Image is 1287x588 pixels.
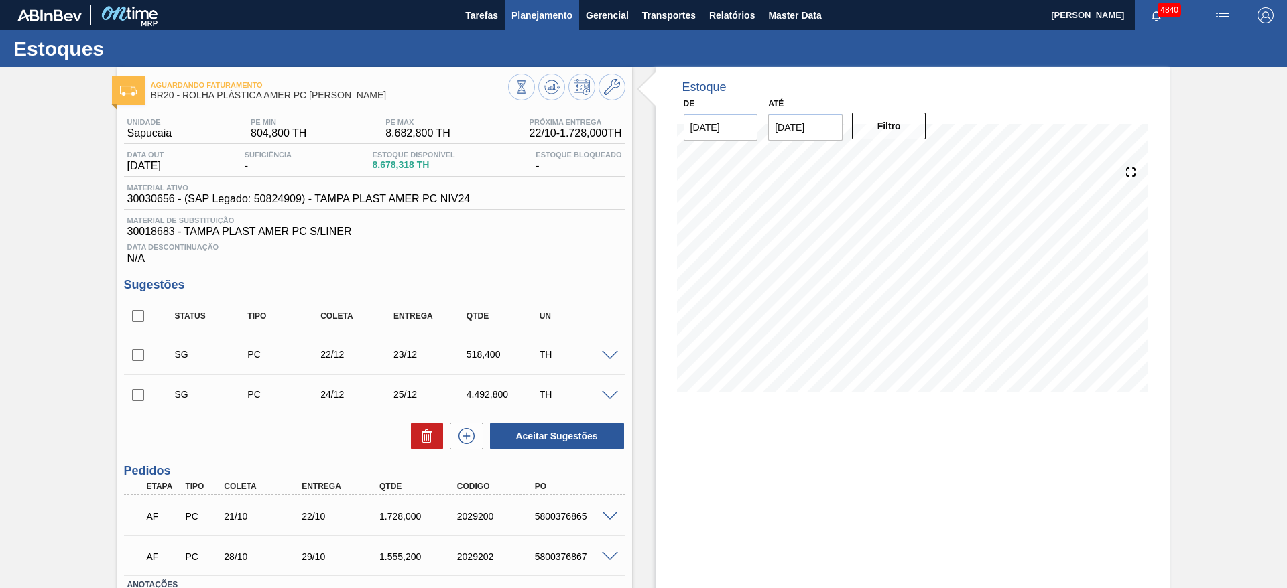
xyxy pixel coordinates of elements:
span: 30030656 - (SAP Legado: 50824909) - TAMPA PLAST AMER PC NIV24 [127,193,471,205]
div: 518,400 [463,349,544,360]
span: 22/10 - 1.728,000 TH [530,127,622,139]
span: 4840 [1158,3,1181,17]
div: 1.728,000 [376,511,463,522]
span: Master Data [768,7,821,23]
div: 4.492,800 [463,389,544,400]
div: 28/10/2025 [221,551,308,562]
div: Coleta [317,311,398,321]
img: Logout [1258,7,1274,23]
div: 1.555,200 [376,551,463,562]
span: 804,800 TH [251,127,306,139]
div: UN [536,311,617,321]
div: 21/10/2025 [221,511,308,522]
div: Aguardando Faturamento [143,502,184,531]
div: Etapa [143,482,184,491]
div: Pedido de Compra [182,511,222,522]
button: Aceitar Sugestões [490,423,624,449]
h1: Estoques [13,41,251,56]
div: 22/12/2025 [317,349,398,360]
div: Nova sugestão [443,423,483,449]
button: Programar Estoque [568,74,595,100]
div: N/A [124,238,625,265]
span: 8.678,318 TH [373,160,455,170]
p: AF [147,551,180,562]
label: De [684,99,695,108]
span: [DATE] [127,160,164,172]
div: 29/10/2025 [298,551,385,562]
div: Sugestão Criada [172,349,253,360]
p: AF [147,511,180,522]
div: 2029200 [454,511,541,522]
div: Status [172,311,253,321]
span: Gerencial [586,7,629,23]
div: Entrega [390,311,471,321]
button: Atualizar Gráfico [538,74,565,100]
div: TH [536,389,617,400]
span: 8.682,800 TH [385,127,450,139]
img: Ícone [120,86,137,96]
div: Estoque [682,80,727,94]
div: Qtde [463,311,544,321]
span: Estoque Bloqueado [536,151,621,159]
div: TH [536,349,617,360]
div: 5800376867 [532,551,619,562]
span: Material ativo [127,183,471,192]
span: PE MAX [385,118,450,126]
div: Coleta [221,482,308,491]
span: Tarefas [465,7,498,23]
span: Estoque Disponível [373,151,455,159]
div: Sugestão Criada [172,389,253,400]
div: 5800376865 [532,511,619,522]
span: BR20 - ROLHA PLÁSTICA AMER PC SHORT [151,90,508,100]
button: Notificações [1135,6,1178,25]
div: PO [532,482,619,491]
span: PE MIN [251,118,306,126]
div: - [532,151,625,172]
div: Pedido de Compra [244,349,325,360]
h3: Sugestões [124,278,625,292]
div: 24/12/2025 [317,389,398,400]
span: 30018683 - TAMPA PLAST AMER PC S/LINER [127,226,622,238]
div: Aguardando Faturamento [143,542,184,571]
img: TNhmsLtSVTkK8tSr43FrP2fwEKptu5GPRR3wAAAABJRU5ErkJggg== [17,9,82,21]
div: 23/12/2025 [390,349,471,360]
div: 25/12/2025 [390,389,471,400]
span: Data Descontinuação [127,243,622,251]
span: Unidade [127,118,172,126]
div: - [241,151,295,172]
span: Material de Substituição [127,216,622,224]
div: 2029202 [454,551,541,562]
div: Pedido de Compra [244,389,325,400]
span: Próxima Entrega [530,118,622,126]
span: Transportes [642,7,696,23]
div: Tipo [182,482,222,491]
button: Filtro [852,113,926,139]
span: Suficiência [245,151,292,159]
label: Até [768,99,784,108]
div: Aceitar Sugestões [483,421,625,451]
div: Tipo [244,311,325,321]
div: Código [454,482,541,491]
h3: Pedidos [124,464,625,478]
div: Pedido de Compra [182,551,222,562]
div: Qtde [376,482,463,491]
div: 22/10/2025 [298,511,385,522]
span: Data out [127,151,164,159]
span: Aguardando Faturamento [151,81,508,89]
div: Entrega [298,482,385,491]
div: Excluir Sugestões [404,423,443,449]
span: Relatórios [709,7,755,23]
button: Visão Geral dos Estoques [508,74,535,100]
span: Sapucaia [127,127,172,139]
input: dd/mm/yyyy [768,114,843,141]
img: userActions [1215,7,1231,23]
span: Planejamento [511,7,572,23]
input: dd/mm/yyyy [684,114,758,141]
button: Ir ao Master Data / Geral [599,74,625,100]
